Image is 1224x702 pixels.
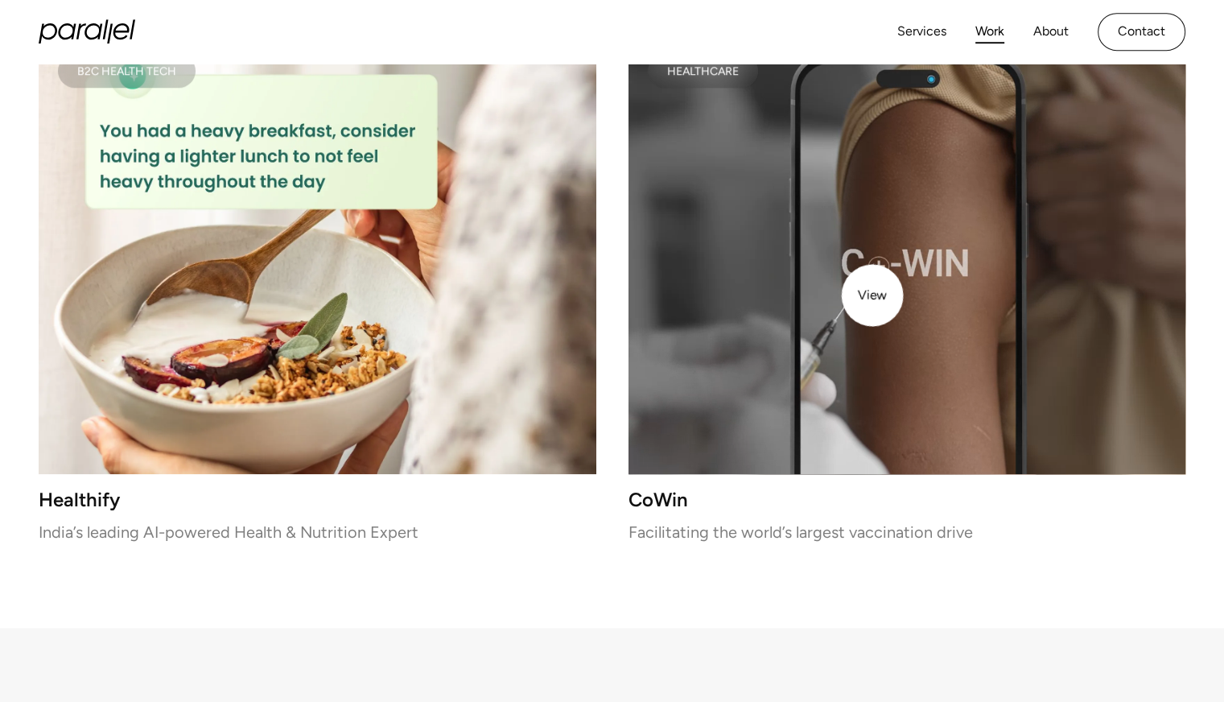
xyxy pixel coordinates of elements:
[1033,20,1069,43] a: About
[1098,13,1185,51] a: Contact
[628,526,1186,538] p: Facilitating the world’s largest vaccination drive
[77,67,176,75] div: B2C Health Tech
[667,67,739,75] div: HEALTHCARE
[39,493,596,507] h3: Healthify
[897,20,946,43] a: Services
[628,493,1186,507] h3: CoWin
[975,20,1004,43] a: Work
[628,35,1186,538] a: HEALTHCARECoWinFacilitating the world’s largest vaccination drive
[39,19,135,43] a: home
[39,35,596,538] a: B2C Health TechHealthifyIndia’s leading AI-powered Health & Nutrition Expert
[39,526,596,538] p: India’s leading AI-powered Health & Nutrition Expert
